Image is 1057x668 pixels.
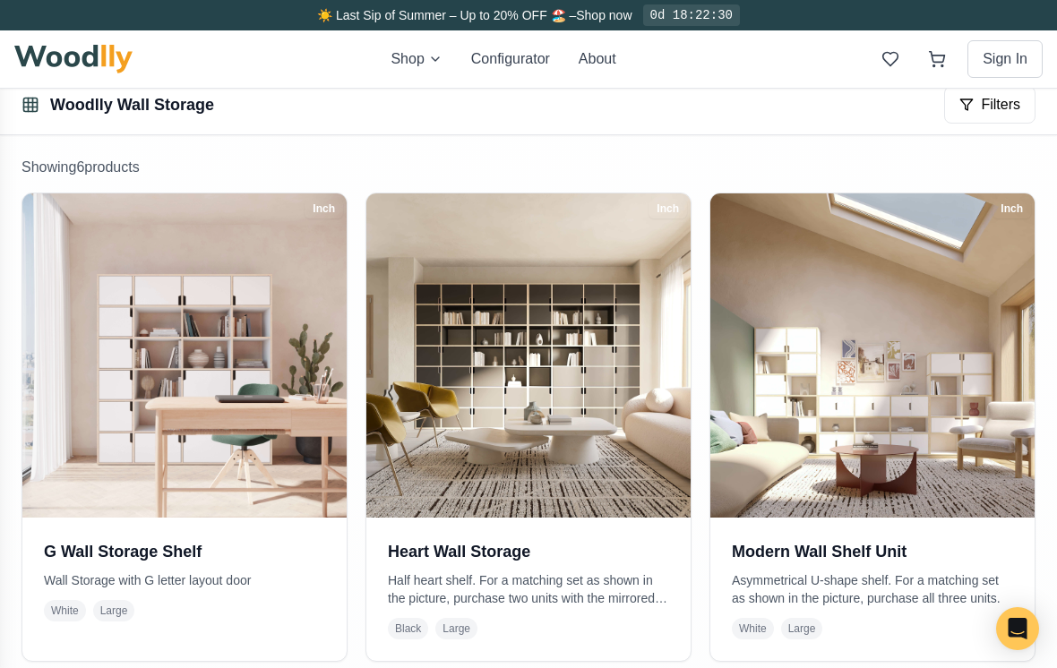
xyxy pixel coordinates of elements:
div: Open Intercom Messenger [996,607,1039,650]
span: Black [388,618,428,639]
h3: Heart Wall Storage [388,539,669,564]
p: Showing 6 product s [21,157,1036,178]
button: Shop [391,48,442,70]
span: Large [93,600,135,621]
h3: G Wall Storage Shelf [44,539,325,564]
span: White [44,600,86,621]
p: Asymmetrical U-shape shelf. For a matching set as shown in the picture, purchase all three units. [732,571,1013,607]
span: Large [781,618,823,639]
img: G Wall Storage Shelf [22,193,347,518]
div: Inch [305,199,343,218]
img: Woodlly [14,45,133,73]
span: ☀️ Last Sip of Summer – Up to 20% OFF 🏖️ – [317,8,576,22]
div: Inch [649,199,687,218]
p: Half heart shelf. For a matching set as shown in the picture, purchase two units with the mirrore... [388,571,669,607]
button: About [579,48,616,70]
img: Modern Wall Shelf Unit [710,193,1035,518]
button: Sign In [967,40,1043,78]
img: Heart Wall Storage [366,193,691,518]
span: White [732,618,774,639]
p: Wall Storage with G letter layout door [44,571,325,589]
a: Shop now [576,8,632,22]
a: Woodlly Wall Storage [50,96,214,114]
button: Configurator [471,48,550,70]
div: 0d 18:22:30 [643,4,740,26]
button: Filters [944,86,1036,124]
h3: Modern Wall Shelf Unit [732,539,1013,564]
div: Inch [993,199,1031,218]
span: Filters [981,94,1020,116]
span: Large [435,618,477,639]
